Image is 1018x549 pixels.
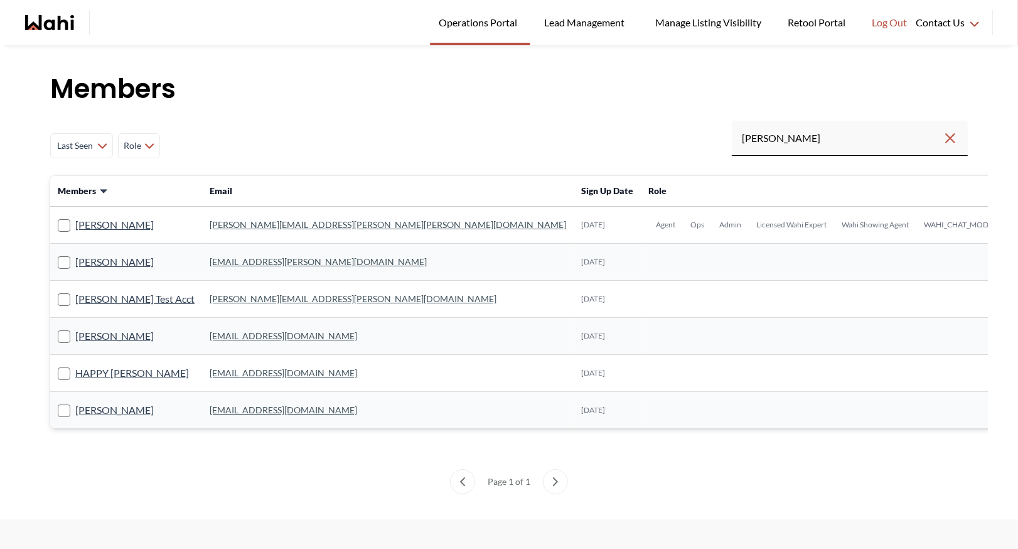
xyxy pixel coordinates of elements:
[574,244,641,281] td: [DATE]
[719,220,741,230] span: Admin
[58,185,96,197] span: Members
[75,402,154,418] a: [PERSON_NAME]
[574,207,641,244] td: [DATE]
[56,134,95,157] span: Last Seen
[210,256,427,267] a: [EMAIL_ADDRESS][PERSON_NAME][DOMAIN_NAME]
[210,185,232,196] span: Email
[574,355,641,392] td: [DATE]
[210,293,496,304] a: [PERSON_NAME][EMAIL_ADDRESS][PERSON_NAME][DOMAIN_NAME]
[124,134,142,157] span: Role
[210,219,566,230] a: [PERSON_NAME][EMAIL_ADDRESS][PERSON_NAME][PERSON_NAME][DOMAIN_NAME]
[75,254,154,270] a: [PERSON_NAME]
[943,127,958,149] button: Clear search
[690,220,704,230] span: Ops
[210,330,357,341] a: [EMAIL_ADDRESS][DOMAIN_NAME]
[75,291,195,307] a: [PERSON_NAME] Test Acct
[788,14,849,31] span: Retool Portal
[872,14,907,31] span: Log Out
[581,185,633,196] span: Sign Up Date
[75,217,154,233] a: [PERSON_NAME]
[50,469,968,494] nav: Members List pagination
[543,469,568,494] button: next page
[25,15,74,30] a: Wahi homepage
[574,392,641,429] td: [DATE]
[450,469,475,494] button: previous page
[574,281,641,318] td: [DATE]
[648,185,667,196] span: Role
[742,127,943,149] input: Search input
[50,70,968,108] h1: Members
[75,328,154,344] a: [PERSON_NAME]
[574,318,641,355] td: [DATE]
[756,220,827,230] span: Licensed Wahi Expert
[483,469,535,494] div: Page 1 of 1
[544,14,629,31] span: Lead Management
[842,220,909,230] span: Wahi Showing Agent
[75,365,189,381] a: HAPPY [PERSON_NAME]
[210,367,357,378] a: [EMAIL_ADDRESS][DOMAIN_NAME]
[924,220,1017,230] span: WAHI_CHAT_MODERATOR
[439,14,522,31] span: Operations Portal
[210,405,357,415] a: [EMAIL_ADDRESS][DOMAIN_NAME]
[651,14,765,31] span: Manage Listing Visibility
[58,185,109,197] button: Members
[656,220,675,230] span: Agent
